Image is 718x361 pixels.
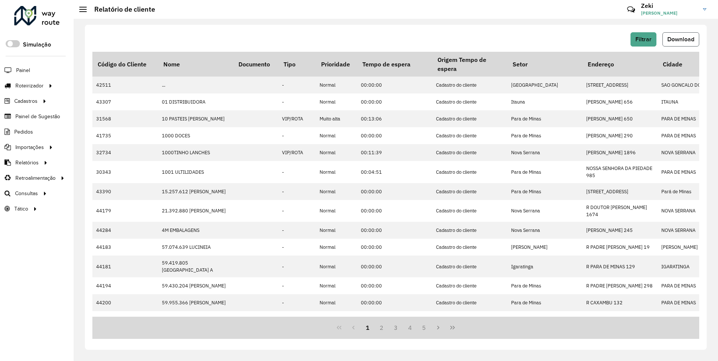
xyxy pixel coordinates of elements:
[316,294,357,311] td: Normal
[357,93,432,110] td: 00:00:00
[15,113,60,120] span: Painel de Sugestão
[582,200,658,222] td: R DOUTOR [PERSON_NAME] 1674
[278,110,316,127] td: VIP/ROTA
[432,93,507,110] td: Cadastro do cliente
[316,277,357,294] td: Normal
[158,277,233,294] td: 59.430.204 [PERSON_NAME]
[432,127,507,144] td: Cadastro do cliente
[432,183,507,200] td: Cadastro do cliente
[92,256,158,277] td: 44181
[158,311,233,328] td: 60.833.872 [PERSON_NAME]
[507,52,582,77] th: Setor
[357,127,432,144] td: 00:00:00
[357,294,432,311] td: 00:00:00
[507,294,582,311] td: Para de Minas
[278,52,316,77] th: Tipo
[158,110,233,127] td: 10 PASTEIS [PERSON_NAME]
[432,311,507,328] td: Cadastro do cliente
[278,277,316,294] td: -
[357,110,432,127] td: 00:13:06
[92,93,158,110] td: 43307
[432,222,507,239] td: Cadastro do cliente
[431,320,445,335] button: Next Page
[158,93,233,110] td: 01 DISTRIBUIDORA
[92,311,158,328] td: 44182
[635,36,652,42] span: Filtrar
[92,183,158,200] td: 43390
[92,239,158,256] td: 44183
[158,256,233,277] td: 59.419.805 [GEOGRAPHIC_DATA] A
[507,277,582,294] td: Para de Minas
[361,320,375,335] button: 1
[92,144,158,161] td: 32734
[507,161,582,183] td: Para de Minas
[158,144,233,161] td: 1000TINHO LANCHES
[582,77,658,93] td: [STREET_ADDRESS]
[278,239,316,256] td: -
[15,159,39,167] span: Relatórios
[278,222,316,239] td: -
[582,277,658,294] td: R PADRE [PERSON_NAME] 298
[92,77,158,93] td: 42511
[14,205,28,213] span: Tático
[87,5,155,14] h2: Relatório de cliente
[158,52,233,77] th: Nome
[357,311,432,328] td: 00:00:00
[667,36,694,42] span: Download
[316,256,357,277] td: Normal
[278,144,316,161] td: VIP/ROTA
[92,127,158,144] td: 41735
[278,127,316,144] td: -
[582,144,658,161] td: [PERSON_NAME] 1896
[507,200,582,222] td: Nova Serrana
[582,127,658,144] td: [PERSON_NAME] 290
[278,294,316,311] td: -
[278,256,316,277] td: -
[316,239,357,256] td: Normal
[432,161,507,183] td: Cadastro do cliente
[316,311,357,328] td: Normal
[316,127,357,144] td: Normal
[158,77,233,93] td: ...
[92,110,158,127] td: 31568
[507,183,582,200] td: Para de Minas
[158,200,233,222] td: 21.392.880 [PERSON_NAME]
[316,161,357,183] td: Normal
[92,222,158,239] td: 44284
[278,200,316,222] td: -
[432,294,507,311] td: Cadastro do cliente
[357,77,432,93] td: 00:00:00
[507,127,582,144] td: Para de Minas
[507,256,582,277] td: Igaratinga
[374,320,389,335] button: 2
[432,77,507,93] td: Cadastro do cliente
[316,52,357,77] th: Prioridade
[432,277,507,294] td: Cadastro do cliente
[662,32,699,47] button: Download
[23,40,51,49] label: Simulação
[15,174,56,182] span: Retroalimentação
[357,222,432,239] td: 00:00:00
[92,277,158,294] td: 44194
[357,239,432,256] td: 00:00:00
[158,294,233,311] td: 59.955.366 [PERSON_NAME]
[14,128,33,136] span: Pedidos
[316,77,357,93] td: Normal
[582,110,658,127] td: [PERSON_NAME] 650
[278,161,316,183] td: -
[92,200,158,222] td: 44179
[357,200,432,222] td: 00:00:00
[432,144,507,161] td: Cadastro do cliente
[582,222,658,239] td: [PERSON_NAME] 245
[158,183,233,200] td: 15.257.612 [PERSON_NAME]
[582,239,658,256] td: R PADRE [PERSON_NAME] 19
[582,256,658,277] td: R PARA DE MINAS 129
[357,161,432,183] td: 00:04:51
[432,200,507,222] td: Cadastro do cliente
[14,97,38,105] span: Cadastros
[507,110,582,127] td: Para de Minas
[432,110,507,127] td: Cadastro do cliente
[403,320,417,335] button: 4
[623,2,639,18] a: Contato Rápido
[417,320,431,335] button: 5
